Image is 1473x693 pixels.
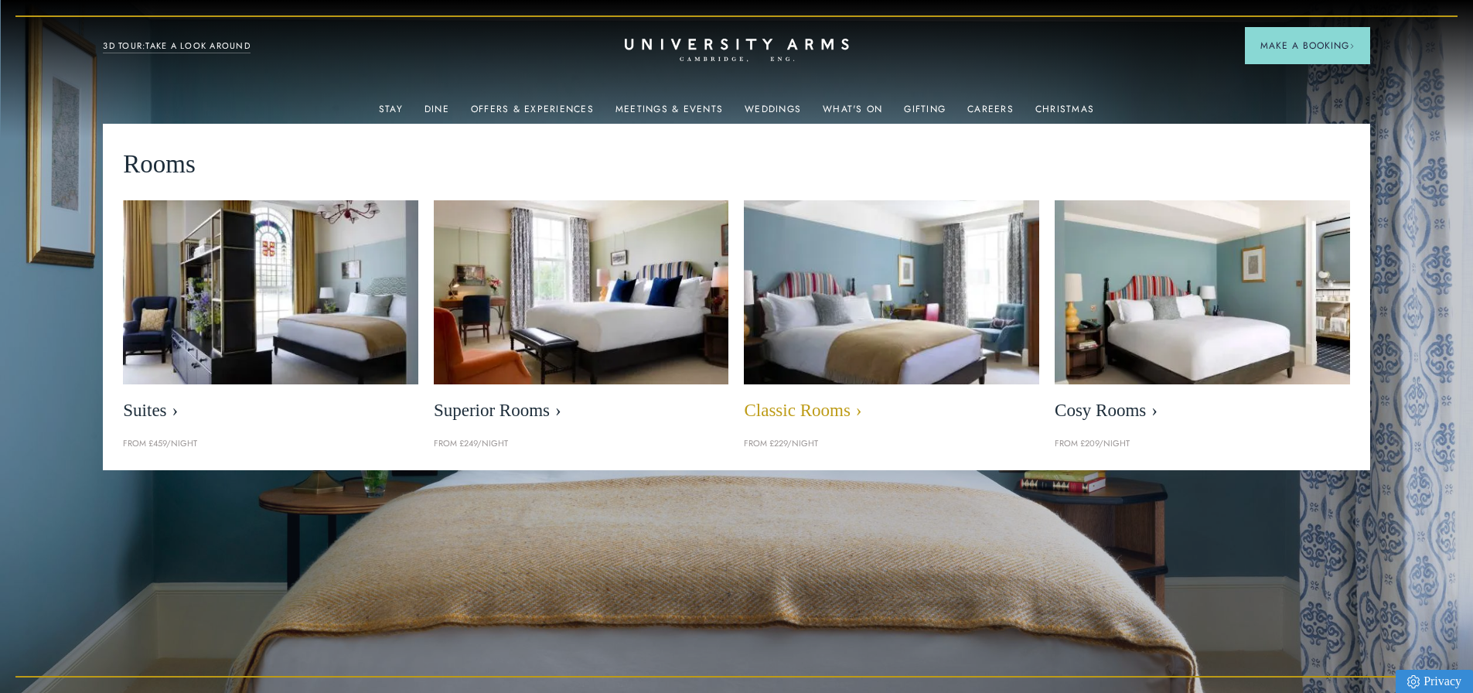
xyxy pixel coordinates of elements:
[1055,200,1350,429] a: image-0c4e569bfe2498b75de12d7d88bf10a1f5f839d4-400x250-jpg Cosy Rooms
[123,144,196,185] span: Rooms
[1035,104,1094,124] a: Christmas
[615,104,723,124] a: Meetings & Events
[425,104,449,124] a: Dine
[745,104,801,124] a: Weddings
[123,400,418,422] span: Suites
[744,437,1039,451] p: From £229/night
[1349,43,1355,49] img: Arrow icon
[379,104,403,124] a: Stay
[722,186,1062,398] img: image-7eccef6fe4fe90343db89eb79f703814c40db8b4-400x250-jpg
[625,39,849,63] a: Home
[744,200,1039,429] a: image-7eccef6fe4fe90343db89eb79f703814c40db8b4-400x250-jpg Classic Rooms
[123,200,418,384] img: image-21e87f5add22128270780cf7737b92e839d7d65d-400x250-jpg
[123,437,418,451] p: From £459/night
[1396,670,1473,693] a: Privacy
[1260,39,1355,53] span: Make a Booking
[1245,27,1370,64] button: Make a BookingArrow icon
[123,200,418,429] a: image-21e87f5add22128270780cf7737b92e839d7d65d-400x250-jpg Suites
[1055,437,1350,451] p: From £209/night
[434,200,729,429] a: image-5bdf0f703dacc765be5ca7f9d527278f30b65e65-400x250-jpg Superior Rooms
[823,104,882,124] a: What's On
[434,437,729,451] p: From £249/night
[434,200,729,384] img: image-5bdf0f703dacc765be5ca7f9d527278f30b65e65-400x250-jpg
[1055,200,1350,384] img: image-0c4e569bfe2498b75de12d7d88bf10a1f5f839d4-400x250-jpg
[103,39,251,53] a: 3D TOUR:TAKE A LOOK AROUND
[471,104,594,124] a: Offers & Experiences
[1055,400,1350,422] span: Cosy Rooms
[904,104,946,124] a: Gifting
[744,400,1039,422] span: Classic Rooms
[1407,675,1420,688] img: Privacy
[967,104,1014,124] a: Careers
[434,400,729,422] span: Superior Rooms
